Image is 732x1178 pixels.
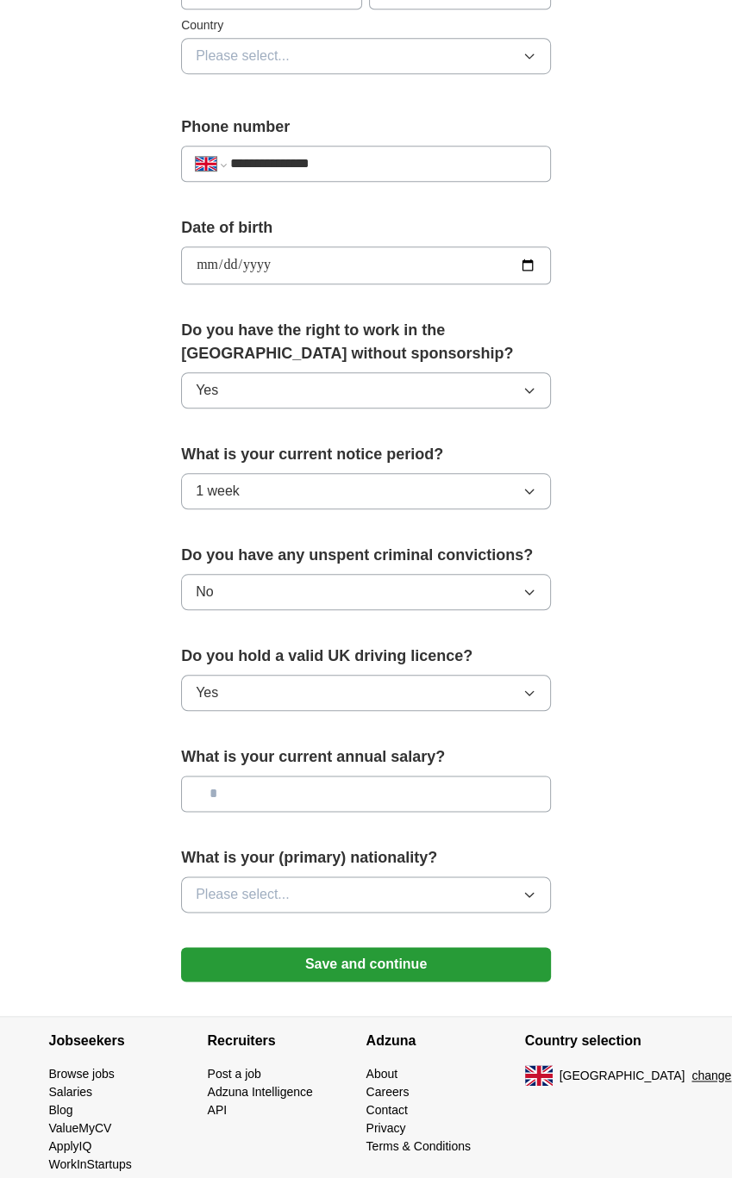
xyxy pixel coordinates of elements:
[196,682,218,703] span: Yes
[691,1067,731,1085] button: change
[181,372,551,408] button: Yes
[181,216,551,240] label: Date of birth
[49,1139,92,1153] a: ApplyIQ
[49,1103,73,1117] a: Blog
[49,1085,93,1099] a: Salaries
[181,745,551,769] label: What is your current annual salary?
[181,574,551,610] button: No
[208,1085,313,1099] a: Adzuna Intelligence
[181,846,551,869] label: What is your (primary) nationality?
[181,319,551,365] label: Do you have the right to work in the [GEOGRAPHIC_DATA] without sponsorship?
[366,1067,398,1081] a: About
[525,1065,553,1086] img: UK flag
[366,1139,471,1153] a: Terms & Conditions
[181,443,551,466] label: What is your current notice period?
[196,481,240,502] span: 1 week
[366,1121,406,1135] a: Privacy
[49,1121,112,1135] a: ValueMyCV
[196,46,290,66] span: Please select...
[366,1103,408,1117] a: Contact
[196,582,213,602] span: No
[208,1103,228,1117] a: API
[366,1085,410,1099] a: Careers
[181,544,551,567] label: Do you have any unspent criminal convictions?
[181,473,551,509] button: 1 week
[181,115,551,139] label: Phone number
[196,884,290,905] span: Please select...
[181,16,551,34] label: Country
[181,876,551,913] button: Please select...
[181,645,551,668] label: Do you hold a valid UK driving licence?
[208,1067,261,1081] a: Post a job
[181,675,551,711] button: Yes
[49,1067,115,1081] a: Browse jobs
[196,380,218,401] span: Yes
[49,1157,132,1171] a: WorkInStartups
[181,38,551,74] button: Please select...
[560,1067,685,1085] span: [GEOGRAPHIC_DATA]
[525,1017,684,1065] h4: Country selection
[181,947,551,982] button: Save and continue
